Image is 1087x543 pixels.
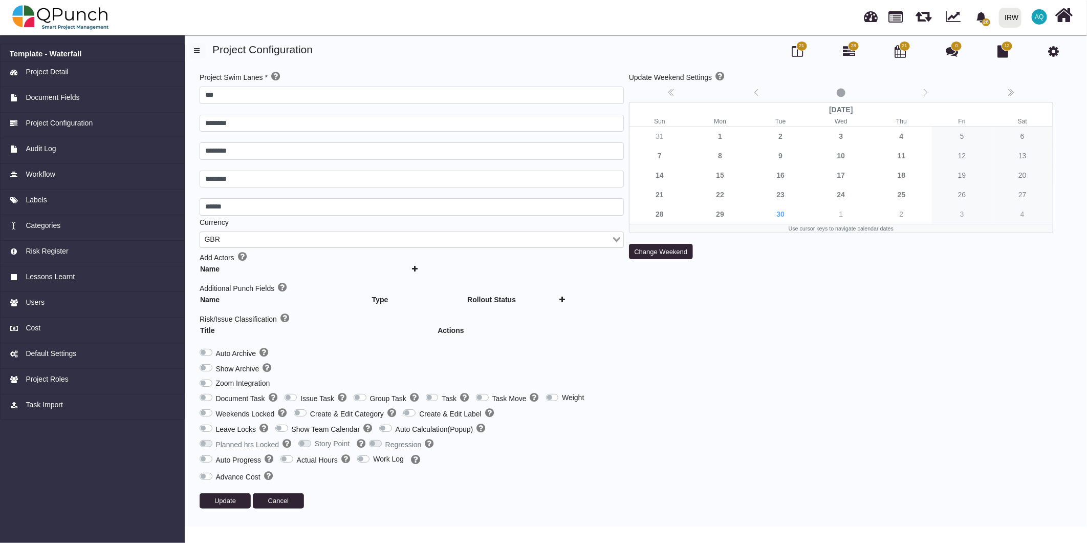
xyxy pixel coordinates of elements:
a: Help [334,394,346,403]
span: Projects [889,7,903,23]
a: Help [482,410,494,418]
a: Help [456,394,469,403]
a: Help [268,73,280,81]
i: Auto Archive [259,347,268,358]
a: Template - Waterfall [10,49,176,58]
a: Help [422,441,434,449]
label: Currency [200,217,229,228]
span: Cancel [268,497,289,505]
a: Help [712,73,724,81]
th: Actions [405,325,497,337]
label: Show Archive [216,363,272,374]
label: Create & Edit Label [419,408,493,420]
label: Auto Archive [216,347,269,359]
small: Thursday [872,117,932,126]
button: Cancel [253,493,304,509]
i: Group Task [410,392,419,403]
div: Use cursor keys to navigate calendar dates [629,224,1053,233]
label: Planned hrs Locked [216,438,292,450]
div: [DATE] [629,102,1053,117]
th: Name [200,294,372,306]
a: Help [338,456,350,464]
i: Show archive [263,363,271,373]
span: 21 [799,43,804,50]
label: Group Task [370,392,419,404]
a: Help [261,456,273,464]
th: Name [200,263,411,275]
span: Task Import [26,400,62,410]
i: Gantt [843,45,855,57]
label: Weekends Locked [216,408,287,420]
label: Issue Task [300,392,346,404]
a: Help [260,473,273,481]
label: Task Move [492,392,539,404]
span: Update [214,497,236,505]
img: qpunch-sp.fa6292f.png [12,2,109,33]
a: bell fill28 [970,1,995,33]
label: Show Team Calendar [292,423,373,435]
input: Search for option [223,234,611,245]
span: GBR [202,234,222,245]
span: Workflow [26,169,55,180]
label: Create & Edit Category [310,408,396,420]
label: Task [442,392,469,404]
i: Document Library [998,45,1009,57]
span: Releases [916,5,931,22]
label: Regression [385,438,434,450]
a: Help [357,435,369,450]
a: AQ [1026,1,1053,33]
a: Help [360,425,372,433]
label: Zoom Integration [216,378,270,389]
i: Punch Discussion [946,45,958,57]
span: Categories [26,220,60,231]
label: Auto Progress [216,454,274,466]
a: Help [279,441,291,449]
i: Add Fields [278,282,287,293]
a: Help [384,410,396,418]
div: Calendar navigation [629,87,1053,100]
span: Labels [26,195,47,205]
a: Help [411,454,420,466]
small: Monday [690,117,750,126]
span: 28 [851,43,856,50]
label: Auto Calculation(Popup) [396,423,486,435]
a: Help [473,425,485,433]
a: Help [265,394,277,403]
label: Project Swim Lanes * [200,71,280,83]
label: Document Task [216,392,277,404]
label: Story Point [315,438,350,449]
svg: bell fill [976,12,987,23]
div: IRW [1005,9,1019,27]
small: Wednesday [811,117,871,126]
span: Project Configuration [26,118,93,129]
a: Help [274,410,287,418]
span: Document Fields [26,92,79,103]
label: Update Weekend Settings [629,71,724,83]
i: Add Actors [238,252,247,262]
th: Type [372,294,467,306]
button: Update [200,493,251,509]
span: Audit Log [26,143,56,154]
div: Notification [972,8,990,26]
div: Search for option [200,232,624,248]
i: Board [792,45,803,57]
span: Dashboard [864,6,878,22]
a: Help [527,394,539,403]
label: Leave Locks [216,423,269,435]
span: 28 [982,18,990,26]
label: Actual Hours [297,454,350,466]
div: Dynamic Report [941,1,970,34]
div: Additional Punch Fields [200,282,624,306]
th: Title [200,325,405,337]
span: Users [26,297,45,308]
button: Change Weekend [629,244,693,259]
a: IRW [994,1,1026,34]
span: 21 [902,43,907,50]
span: 12 [1005,43,1010,50]
small: Friday [932,117,992,126]
div: Risk/Issue Classification [200,313,624,337]
span: Cost [26,323,40,333]
small: Sunday [629,117,690,126]
span: Default Settings [26,348,76,359]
